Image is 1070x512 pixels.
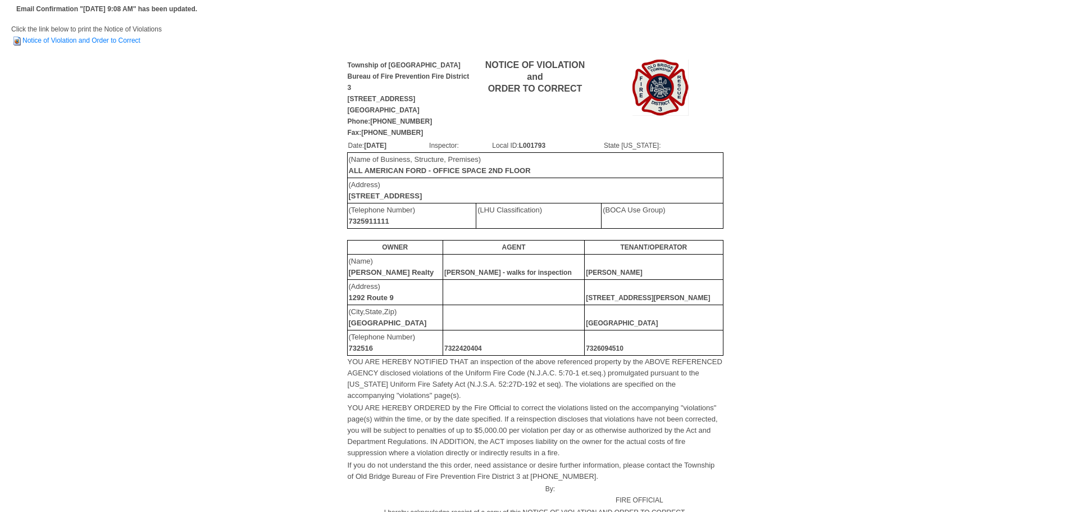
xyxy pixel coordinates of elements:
td: Inspector: [429,139,491,152]
b: 732516 [349,344,373,352]
td: By: [347,483,556,506]
td: FIRE OFFICIAL [556,483,723,506]
b: 7322420404 [444,345,482,352]
font: (BOCA Use Group) [603,206,665,214]
a: Notice of Violation and Order to Correct [11,37,140,44]
b: TENANT/OPERATOR [620,243,687,251]
b: NOTICE OF VIOLATION and ORDER TO CORRECT [485,60,585,93]
font: (Address) [349,180,422,200]
b: L001793 [519,142,545,149]
font: YOU ARE HEREBY ORDERED by the Fire Official to correct the violations listed on the accompanying ... [348,404,718,457]
b: Township of [GEOGRAPHIC_DATA] Bureau of Fire Prevention Fire District 3 [STREET_ADDRESS] [GEOGRAP... [348,61,470,137]
td: Date: [348,139,429,152]
b: AGENT [502,243,526,251]
b: [PERSON_NAME] [586,269,643,277]
font: (Address) [349,282,394,302]
font: If you do not understand the this order, need assistance or desire further information, please co... [348,461,715,481]
td: Email Confirmation "[DATE] 9:08 AM" has been updated. [15,2,199,16]
b: [STREET_ADDRESS] [349,192,422,200]
td: State [US_STATE]: [603,139,723,152]
font: YOU ARE HEREBY NOTIFIED THAT an inspection of the above referenced property by the ABOVE REFERENC... [348,357,722,400]
font: (LHU Classification) [477,206,542,214]
td: Local ID: [491,139,603,152]
font: (Name) [349,257,434,277]
b: ALL AMERICAN FORD - OFFICE SPACE 2ND FLOOR [349,166,531,175]
span: Click the link below to print the Notice of Violations [11,25,162,44]
b: OWNER [382,243,408,251]
img: Image [632,60,689,116]
font: (City,State,Zip) [349,307,427,327]
img: HTML Document [11,35,22,47]
b: [PERSON_NAME] Realty [349,268,434,277]
b: [GEOGRAPHIC_DATA] [349,319,427,327]
b: 7326094510 [586,345,623,352]
font: (Telephone Number) [349,206,416,225]
font: (Name of Business, Structure, Premises) [349,155,531,175]
b: [DATE] [364,142,386,149]
b: 7325911111 [349,217,389,225]
b: 1292 Route 9 [349,293,394,302]
b: [GEOGRAPHIC_DATA] [586,319,658,327]
font: (Telephone Number) [349,333,416,352]
b: [PERSON_NAME] - walks for inspection [444,269,572,277]
b: [STREET_ADDRESS][PERSON_NAME] [586,294,710,302]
